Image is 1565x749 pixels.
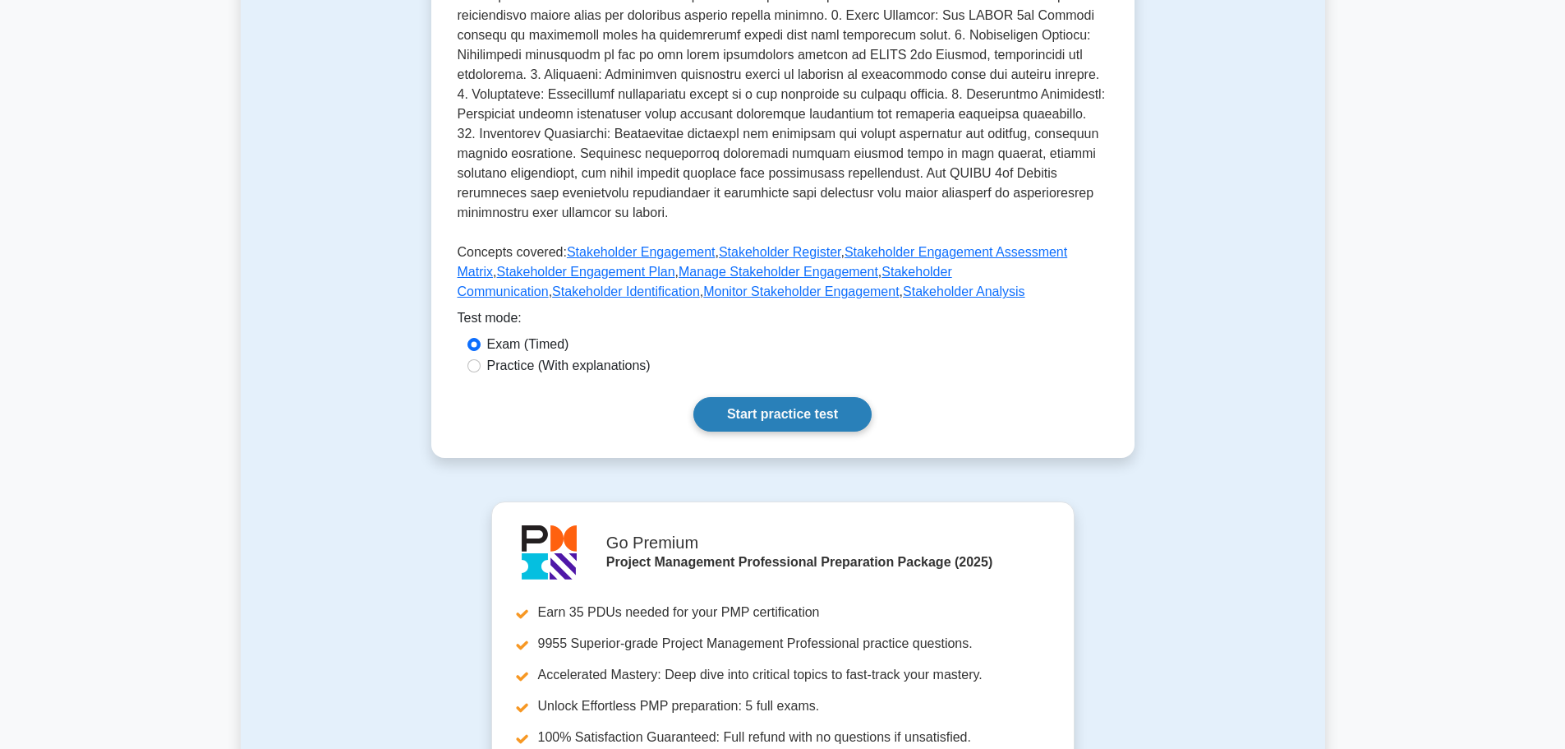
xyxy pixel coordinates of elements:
[903,284,1025,298] a: Stakeholder Analysis
[693,397,872,432] a: Start practice test
[458,308,1108,335] div: Test mode:
[487,335,569,354] label: Exam (Timed)
[719,245,841,259] a: Stakeholder Register
[567,245,716,259] a: Stakeholder Engagement
[497,265,675,279] a: Stakeholder Engagement Plan
[552,284,700,298] a: Stakeholder Identification
[703,284,899,298] a: Monitor Stakeholder Engagement
[679,265,878,279] a: Manage Stakeholder Engagement
[458,243,1108,308] p: Concepts covered: , , , , , , , ,
[458,245,1068,279] a: Stakeholder Engagement Assessment Matrix
[487,356,651,376] label: Practice (With explanations)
